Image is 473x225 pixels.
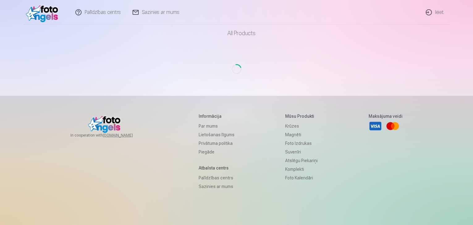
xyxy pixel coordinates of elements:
h5: Atbalsta centrs [199,165,234,171]
h5: Maksājuma veidi [369,113,403,119]
a: Foto kalendāri [285,174,318,182]
a: Piegāde [199,148,234,156]
img: /v1 [26,2,61,22]
a: Privātuma politika [199,139,234,148]
span: In cooperation with [70,133,148,138]
h5: Mūsu produkti [285,113,318,119]
h5: Informācija [199,113,234,119]
a: Sazinies ar mums [199,182,234,191]
a: Komplekti [285,165,318,174]
a: Lietošanas līgums [199,130,234,139]
a: Atslēgu piekariņi [285,156,318,165]
a: All products [210,25,263,42]
a: Foto izdrukas [285,139,318,148]
a: Krūzes [285,122,318,130]
a: Palīdzības centrs [199,174,234,182]
a: Suvenīri [285,148,318,156]
a: Mastercard [386,119,399,133]
a: Visa [369,119,382,133]
a: Par mums [199,122,234,130]
a: Magnēti [285,130,318,139]
a: [DOMAIN_NAME] [103,133,148,138]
